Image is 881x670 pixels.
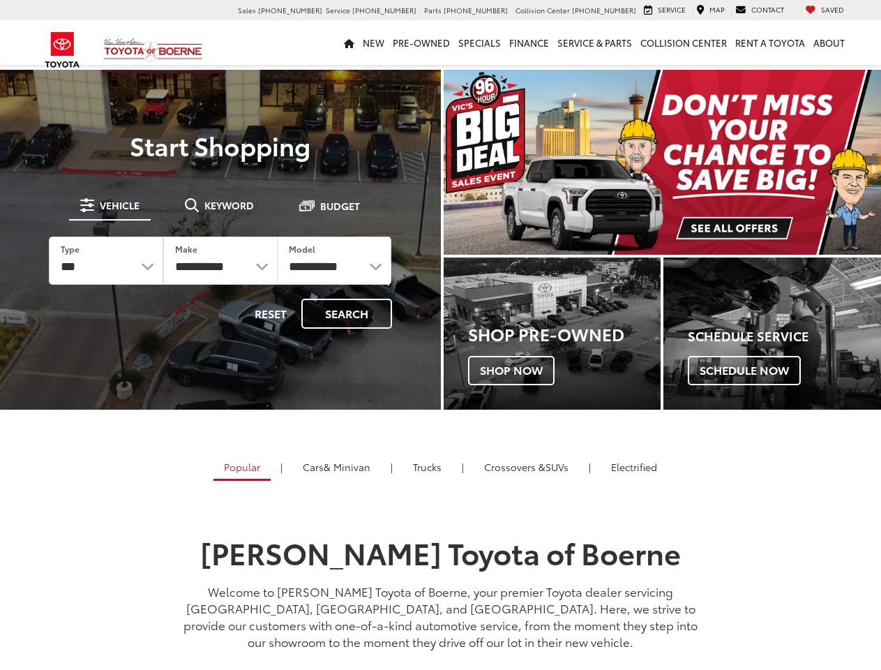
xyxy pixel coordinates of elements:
a: Service & Parts: Opens in a new tab [553,20,636,65]
button: Reset [243,299,299,329]
span: Schedule Now [688,356,801,385]
a: Home [340,20,359,65]
a: Specials [454,20,505,65]
span: Sales [238,5,256,15]
li: | [585,460,594,474]
a: Pre-Owned [389,20,454,65]
span: Contact [751,4,784,15]
a: Collision Center [636,20,731,65]
span: Map [709,4,725,15]
span: Parts [424,5,442,15]
h1: [PERSON_NAME] Toyota of Boerne [179,536,702,568]
li: | [458,460,467,474]
div: Toyota [444,258,661,410]
a: About [809,20,849,65]
a: Map [693,4,728,17]
span: [PHONE_NUMBER] [352,5,416,15]
p: Welcome to [PERSON_NAME] Toyota of Boerne, your premier Toyota dealer servicing [GEOGRAPHIC_DATA]... [179,583,702,650]
a: Schedule Service Schedule Now [663,258,881,410]
a: Contact [732,4,788,17]
a: Rent a Toyota [731,20,809,65]
span: [PHONE_NUMBER] [444,5,508,15]
span: Shop Now [468,356,555,385]
a: SUVs [474,455,579,479]
label: Model [289,243,315,255]
a: Electrified [601,455,668,479]
h3: Shop Pre-Owned [468,325,661,343]
span: Saved [821,4,844,15]
p: Start Shopping [29,131,412,159]
a: Cars [292,455,381,479]
div: Toyota [663,258,881,410]
h4: Schedule Service [688,329,881,343]
a: Finance [505,20,553,65]
a: Trucks [402,455,452,479]
li: | [387,460,396,474]
a: New [359,20,389,65]
a: Shop Pre-Owned Shop Now [444,258,661,410]
a: Popular [213,455,271,481]
label: Make [175,243,197,255]
span: & Minivan [324,460,370,474]
span: [PHONE_NUMBER] [572,5,636,15]
span: Service [326,5,350,15]
span: Budget [320,201,360,211]
label: Type [61,243,80,255]
img: Vic Vaughan Toyota of Boerne [103,38,203,62]
a: Service [640,4,689,17]
span: Service [658,4,686,15]
button: Search [301,299,392,329]
a: My Saved Vehicles [801,4,848,17]
li: | [277,460,286,474]
span: Keyword [204,200,254,210]
span: Vehicle [100,200,140,210]
img: Toyota [36,27,89,73]
span: Crossovers & [484,460,545,474]
span: [PHONE_NUMBER] [258,5,322,15]
span: Collision Center [515,5,570,15]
